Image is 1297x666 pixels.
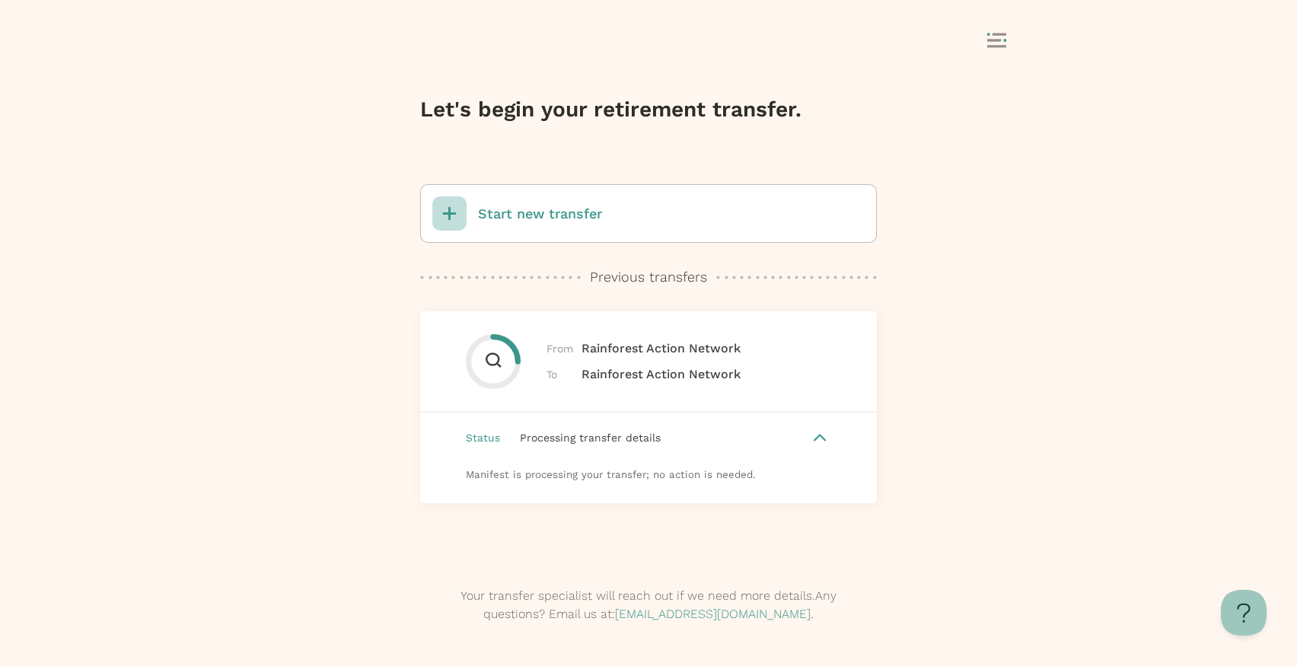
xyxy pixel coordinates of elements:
[590,267,707,287] p: Previous transfers
[582,339,741,358] span: Rainforest Action Network
[615,607,811,621] a: [EMAIL_ADDRESS][DOMAIN_NAME]
[466,429,500,446] span: Status
[420,97,801,122] span: Let's begin your retirement transfer.
[478,204,602,224] p: Start new transfer
[420,463,877,503] div: Manifest is processing your transfer; no action is needed.
[582,365,741,384] span: Rainforest Action Network
[1221,590,1267,636] iframe: Toggle Customer Support
[420,413,877,503] button: Status Processing transfer detailsManifest is processing your transfer; no action is needed.
[420,587,877,623] p: Your transfer specialist will reach out if we need more details. Any questions? Email us at: .
[547,340,582,357] span: From
[520,432,661,444] span: Processing transfer details
[547,366,582,383] span: To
